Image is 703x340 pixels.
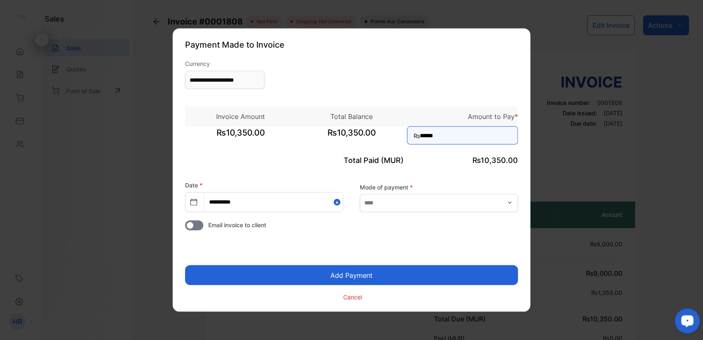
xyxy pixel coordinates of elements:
[414,131,420,140] span: ₨
[343,292,362,301] p: Cancel
[334,193,343,211] button: Close
[185,182,202,189] label: Date
[185,39,518,51] p: Payment Made to Invoice
[185,59,265,68] label: Currency
[296,112,407,121] p: Total Balance
[185,126,296,147] span: ₨10,350.00
[668,305,703,340] iframe: LiveChat chat widget
[407,112,518,121] p: Amount to Pay
[360,182,518,191] label: Mode of payment
[185,265,518,285] button: Add Payment
[208,221,266,229] span: Email invoice to client
[296,126,407,147] span: ₨10,350.00
[185,112,296,121] p: Invoice Amount
[472,156,518,165] span: ₨10,350.00
[296,155,407,166] p: Total Paid (MUR)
